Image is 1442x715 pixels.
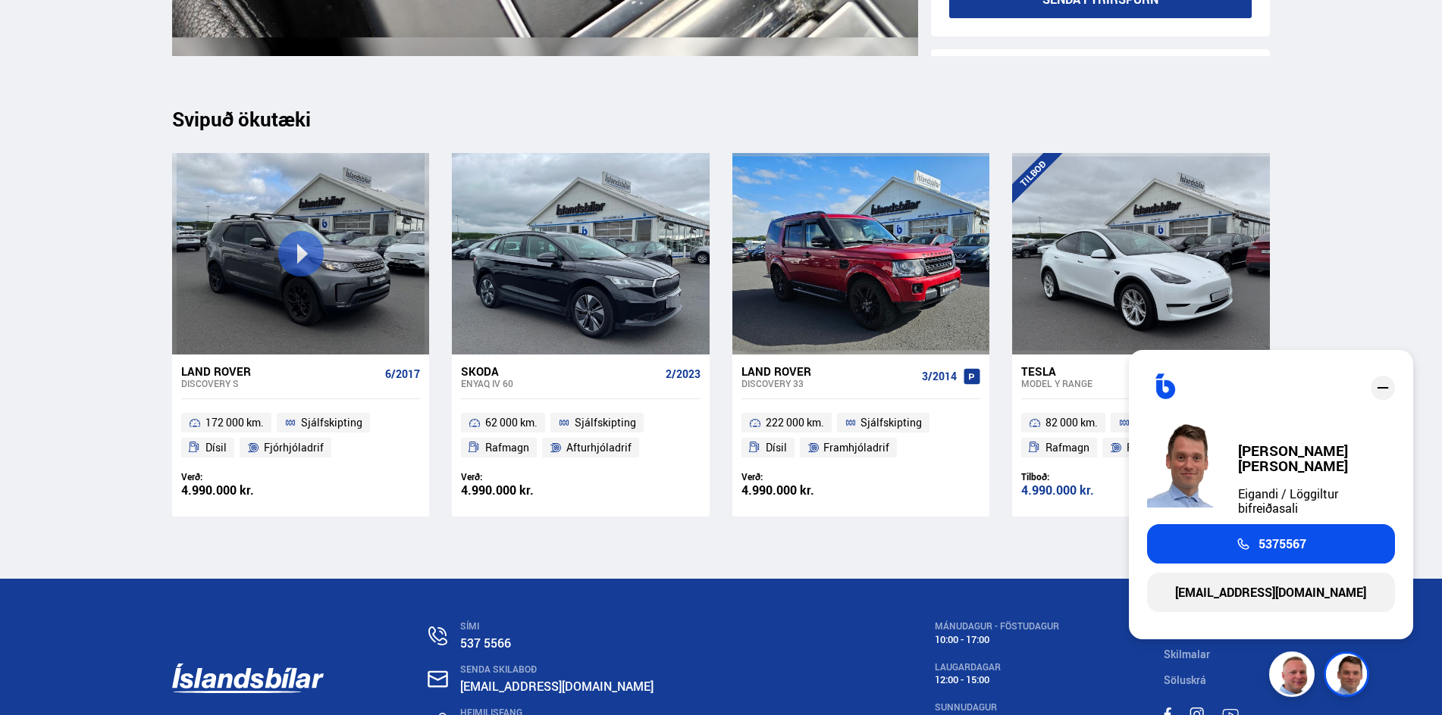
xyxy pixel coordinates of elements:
a: 5375567 [1147,524,1395,564]
a: [EMAIL_ADDRESS][DOMAIN_NAME] [460,678,654,695]
a: Tesla Model Y RANGE 3/2022 82 000 km. Sjálfskipting Rafmagn Fjórhjóladrif Tilboð: 4.990.000 kr. 5... [1012,354,1269,517]
span: Framhjóladrif [823,439,889,457]
span: Dísil [766,439,787,457]
div: Skoda [461,364,659,378]
div: 4.990.000 kr. [1021,484,1141,497]
span: Sjálfskipting [301,414,362,432]
div: Tilboð: [1021,471,1141,482]
span: Sjálfskipting [575,414,636,432]
span: Sjálfskipting [860,414,922,432]
img: n0V2lOsqF3l1V2iz.svg [428,626,447,645]
div: Svipuð ökutæki [172,108,1270,130]
a: Skilmalar [1164,647,1210,661]
span: Fjórhjóladrif [1127,439,1187,457]
span: Dísil [205,439,227,457]
div: close [1371,376,1395,400]
span: Rafmagn [485,439,529,457]
div: Verð: [461,471,581,482]
a: Land Rover Discovery 33 3/2014 222 000 km. Sjálfskipting Dísil Framhjóladrif Verð: 4.990.000 kr. [732,354,989,517]
div: 4.990.000 kr. [461,484,581,497]
div: Land Rover [181,364,379,378]
span: 6/2017 [385,368,420,380]
div: Verð: [181,471,301,482]
a: [EMAIL_ADDRESS][DOMAIN_NAME] [1147,573,1395,612]
img: FbJEzSuNWCJXmdc-.webp [1147,420,1223,507]
div: 12:00 - 15:00 [935,674,1059,685]
span: 3/2014 [922,370,957,382]
span: 222 000 km. [766,414,824,432]
span: Afturhjóladrif [566,439,632,457]
a: Land Rover Discovery S 6/2017 172 000 km. Sjálfskipting Dísil Fjórhjóladrif Verð: 4.990.000 kr. [172,354,429,517]
img: FbJEzSuNWCJXmdc-.webp [1326,654,1371,699]
div: Land Rover [741,364,916,378]
div: SENDA SKILABOÐ [460,664,831,675]
a: Söluskrá [1164,673,1206,687]
div: 4.990.000 kr. [181,484,301,497]
span: 82 000 km. [1045,414,1098,432]
div: SUNNUDAGUR [935,702,1059,713]
div: 10:00 - 17:00 [935,634,1059,645]
a: Skoda Enyaq iV 60 2/2023 62 000 km. Sjálfskipting Rafmagn Afturhjóladrif Verð: 4.990.000 kr. [452,354,709,517]
span: 2/2023 [666,368,701,380]
span: 5375567 [1259,537,1306,551]
div: Discovery 33 [741,378,916,389]
span: 62 000 km. [485,414,538,432]
img: siFngHWaQ9KaOqBr.png [1271,654,1317,699]
div: SÍMI [460,621,831,632]
div: Discovery S [181,378,379,389]
div: LAUGARDAGAR [935,662,1059,673]
div: Verð: [741,471,861,482]
button: Opna LiveChat spjallviðmót [12,6,58,52]
span: Rafmagn [1045,439,1089,457]
a: 537 5566 [460,635,511,651]
span: 172 000 km. [205,414,264,432]
img: nHj8e-n-aHgjukTg.svg [428,670,448,688]
div: Tesla [1021,364,1196,378]
div: [PERSON_NAME] [PERSON_NAME] [1238,443,1395,473]
div: Enyaq iV 60 [461,378,659,389]
span: Fjórhjóladrif [264,439,324,457]
div: Model Y RANGE [1021,378,1196,389]
div: Eigandi / Löggiltur bifreiðasali [1238,487,1395,515]
div: 4.990.000 kr. [741,484,861,497]
div: MÁNUDAGUR - FÖSTUDAGUR [935,621,1059,632]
